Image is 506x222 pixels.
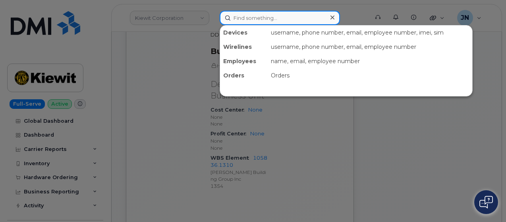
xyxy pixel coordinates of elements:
[220,54,268,68] div: Employees
[220,11,340,25] input: Find something...
[268,25,472,40] div: username, phone number, email, employee number, imei, sim
[268,68,472,83] div: Orders
[268,54,472,68] div: name, email, employee number
[220,40,268,54] div: Wirelines
[220,68,268,83] div: Orders
[220,25,268,40] div: Devices
[479,196,493,208] img: Open chat
[268,40,472,54] div: username, phone number, email, employee number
